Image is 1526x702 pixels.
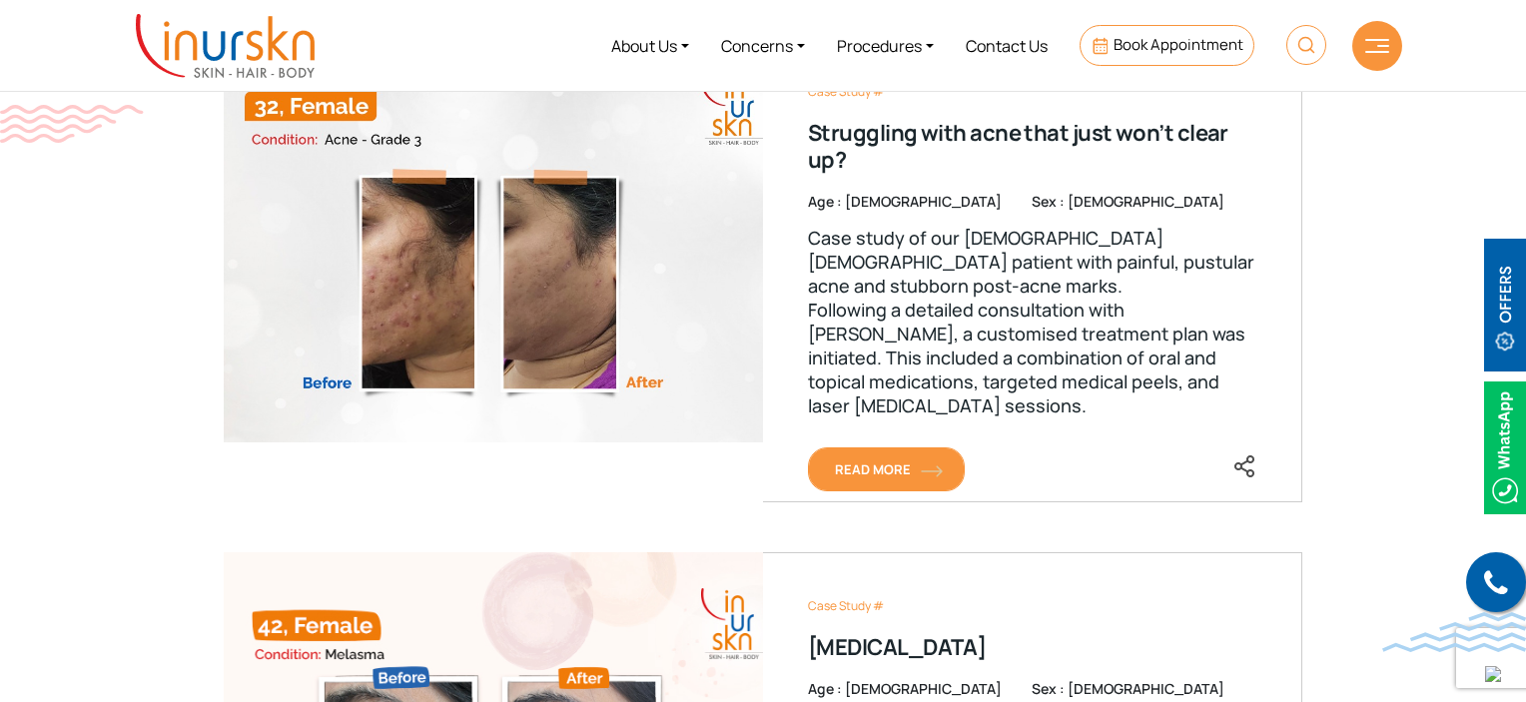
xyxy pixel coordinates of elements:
div: Case Study # [808,84,1256,100]
img: share [1232,454,1256,478]
img: HeaderSearch [1286,25,1326,65]
a: Whatsappicon [1484,434,1526,456]
div: Age : [DEMOGRAPHIC_DATA] [808,681,1002,697]
a: Concerns [705,8,821,83]
div: Struggling with acne that just won’t clear up? [808,120,1256,174]
a: Read Moreorange-arrow [808,447,965,491]
div: Age : [DEMOGRAPHIC_DATA] [808,194,1002,210]
a: Procedures [821,8,950,83]
img: hamLine.svg [1365,39,1389,53]
div: Sex : [DEMOGRAPHIC_DATA] [1002,681,1224,697]
div: Sex : [DEMOGRAPHIC_DATA] [1002,194,1224,210]
a: Book Appointment [1080,25,1254,66]
a: <div class="socialicons " ><span class="close_share"><i class="fa fa-close"></i></span> <a href="... [1232,453,1256,475]
div: Case Study # [808,598,1256,614]
img: up-blue-arrow.svg [1485,666,1501,682]
p: Case study of our [DEMOGRAPHIC_DATA] [DEMOGRAPHIC_DATA] patient with painful, pustular acne and s... [808,226,1256,417]
span: Book Appointment [1114,34,1243,55]
img: offerBt [1484,239,1526,371]
img: Whatsappicon [1484,381,1526,514]
img: bluewave [1382,612,1526,652]
span: Read More [835,460,938,478]
img: orange-arrow [921,465,943,477]
a: About Us [595,8,705,83]
a: Contact Us [950,8,1064,83]
img: inurskn-logo [136,14,315,78]
div: [MEDICAL_DATA] [808,634,1256,661]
